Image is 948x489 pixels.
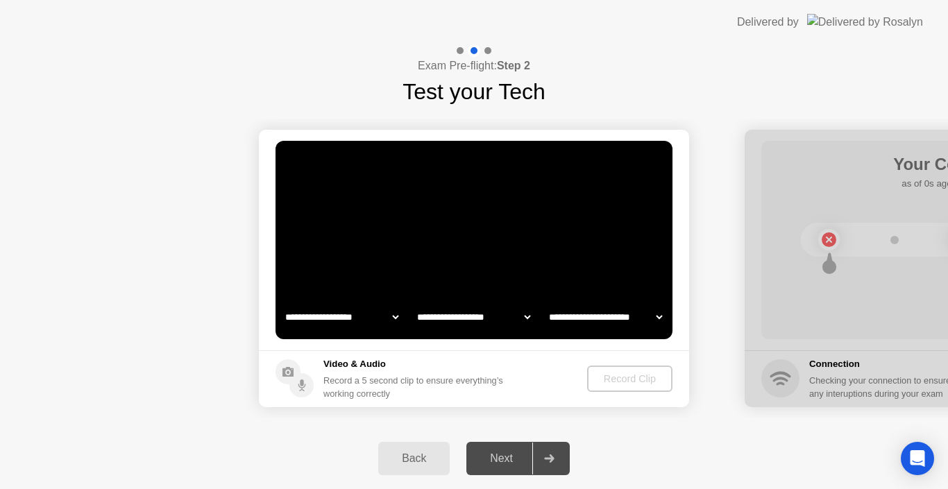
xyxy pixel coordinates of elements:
[403,75,545,108] h1: Test your Tech
[323,374,509,400] div: Record a 5 second clip to ensure everything’s working correctly
[901,442,934,475] div: Open Intercom Messenger
[593,373,667,384] div: Record Clip
[282,303,401,331] select: Available cameras
[737,14,799,31] div: Delivered by
[382,452,446,465] div: Back
[378,442,450,475] button: Back
[414,303,533,331] select: Available speakers
[471,452,532,465] div: Next
[466,442,570,475] button: Next
[497,60,530,71] b: Step 2
[418,58,530,74] h4: Exam Pre-flight:
[587,366,672,392] button: Record Clip
[546,303,665,331] select: Available microphones
[323,357,509,371] h5: Video & Audio
[807,14,923,30] img: Delivered by Rosalyn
